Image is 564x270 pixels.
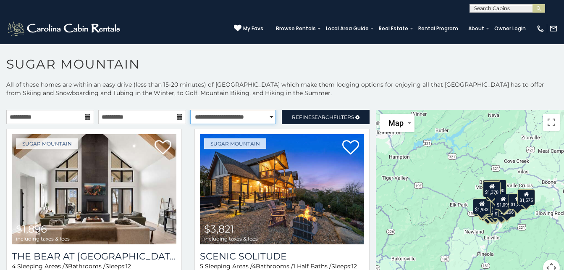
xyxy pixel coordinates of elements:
div: $1,575 [517,189,535,205]
a: The Bear At Sugar Mountain $1,896 including taxes & fees [12,134,176,244]
a: Browse Rentals [272,23,320,34]
a: Add to favorites [342,139,359,157]
span: Refine Filters [292,114,354,120]
img: phone-regular-white.png [536,24,545,33]
span: My Favs [243,25,263,32]
a: RefineSearchFilters [282,110,370,124]
span: 5 [200,262,203,270]
div: $1,378 [483,181,501,197]
img: White-1-2.png [6,20,123,37]
span: 1 Half Baths / [293,262,331,270]
span: 4 [252,262,256,270]
div: $1,769 [509,193,526,209]
a: Rental Program [414,23,462,34]
a: About [464,23,488,34]
a: Real Estate [375,23,412,34]
span: 12 [126,262,131,270]
span: 12 [352,262,357,270]
div: $1,577 [483,180,500,196]
a: Add to favorites [155,139,171,157]
div: $1,466 [493,203,511,219]
a: Scenic Solitude $3,821 including taxes & fees [200,134,365,244]
div: $1,099 [495,194,512,210]
a: Sugar Mountain [204,138,266,149]
img: The Bear At Sugar Mountain [12,134,176,244]
span: including taxes & fees [204,236,258,241]
img: mail-regular-white.png [549,24,558,33]
a: Owner Login [490,23,530,34]
span: 3 [65,262,68,270]
img: Scenic Solitude [200,134,365,244]
span: 4 [12,262,16,270]
button: Toggle fullscreen view [543,114,560,131]
span: Search [312,114,333,120]
div: $1,983 [473,199,491,214]
a: The Bear At [GEOGRAPHIC_DATA] [12,251,176,262]
span: $3,821 [204,223,234,235]
span: including taxes & fees [16,236,70,241]
h3: The Bear At Sugar Mountain [12,251,176,262]
button: Change map style [380,114,414,132]
a: Scenic Solitude [200,251,365,262]
a: My Favs [234,24,263,33]
span: $1,896 [16,223,47,235]
a: Local Area Guide [322,23,373,34]
span: Map [388,119,404,127]
a: Sugar Mountain [16,138,78,149]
